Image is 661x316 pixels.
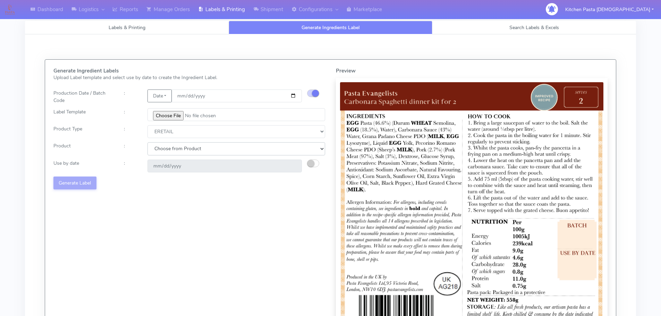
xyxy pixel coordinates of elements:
[48,108,119,121] div: Label Template
[119,108,142,121] div: :
[109,24,145,31] span: Labels & Printing
[53,68,325,74] h5: Generate Ingredient Labels
[147,89,171,102] button: Date
[48,125,119,138] div: Product Type
[53,74,325,81] p: Upload Label template and select use by date to create the Ingredient Label.
[119,160,142,172] div: :
[509,24,559,31] span: Search Labels & Excels
[336,68,608,74] h5: Preview
[119,142,142,155] div: :
[48,142,119,155] div: Product
[119,125,142,138] div: :
[302,24,359,31] span: Generate Ingredients Label
[560,2,659,17] button: Kitchen Pasta [DEMOGRAPHIC_DATA]
[25,21,636,34] ul: Tabs
[53,177,96,189] button: Generate Label
[48,160,119,172] div: Use by date
[119,89,142,104] div: :
[48,89,119,104] div: Production Date / Batch Code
